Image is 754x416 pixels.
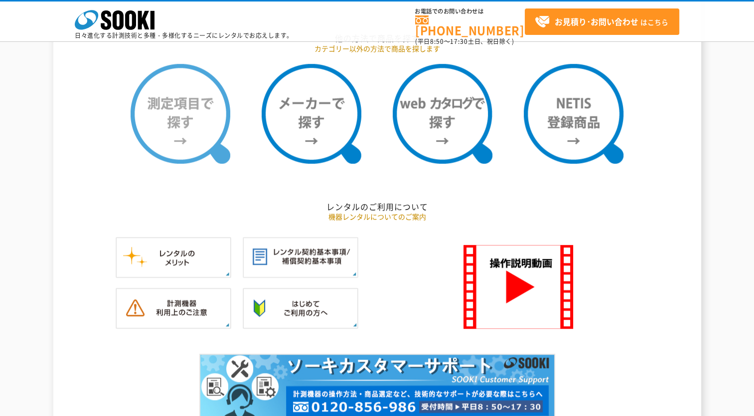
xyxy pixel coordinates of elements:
a: [PHONE_NUMBER] [415,15,525,36]
a: レンタル契約基本事項／補償契約基本事項 [243,267,358,277]
a: レンタルのメリット [116,267,231,277]
h2: レンタルのご利用について [86,202,669,212]
img: 計測機器ご利用上のご注意 [116,288,231,329]
img: はじめてご利用の方へ [243,288,358,329]
span: 17:30 [450,37,468,46]
span: お電話でのお問い合わせは [415,8,525,14]
img: メーカーで探す [262,64,361,164]
a: 計測機器ご利用上のご注意 [116,318,231,328]
strong: お見積り･お問い合わせ [555,15,638,27]
a: はじめてご利用の方へ [243,318,358,328]
img: NETIS登録商品 [524,64,623,164]
p: 日々進化する計測技術と多種・多様化するニーズにレンタルでお応えします。 [75,32,293,38]
p: カテゴリー以外の方法で商品を探します [86,43,669,54]
img: webカタログで探す [393,64,492,164]
img: 測定項目で探す [131,64,230,164]
span: 8:50 [430,37,444,46]
span: (平日 ～ 土日、祝日除く) [415,37,514,46]
img: レンタル契約基本事項／補償契約基本事項 [243,237,358,278]
img: SOOKI 操作説明動画 [463,245,573,329]
p: 機器レンタルについてのご案内 [86,211,669,222]
a: お見積り･お問い合わせはこちら [525,8,679,35]
span: はこちら [535,14,668,29]
img: レンタルのメリット [116,237,231,278]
